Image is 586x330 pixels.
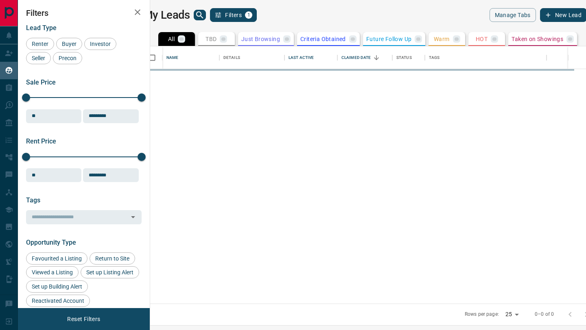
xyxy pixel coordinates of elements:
div: Set up Listing Alert [81,266,139,278]
span: Rent Price [26,137,56,145]
div: Tags [429,46,440,69]
div: Buyer [56,38,82,50]
button: Sort [371,52,382,63]
div: Renter [26,38,54,50]
div: Name [162,46,219,69]
span: Seller [29,55,48,61]
span: 1 [246,12,251,18]
p: Future Follow Up [366,36,411,42]
div: Precon [53,52,82,64]
div: Reactivated Account [26,295,90,307]
div: Name [166,46,179,69]
div: Details [223,46,240,69]
div: Status [396,46,412,69]
p: TBD [206,36,216,42]
span: Lead Type [26,24,57,32]
div: Seller [26,52,51,64]
span: Set up Listing Alert [83,269,136,276]
div: Last Active [284,46,337,69]
div: Return to Site [90,252,135,265]
span: Reactivated Account [29,297,87,304]
div: Details [219,46,284,69]
p: Taken on Showings [512,36,563,42]
div: Investor [84,38,116,50]
div: Set up Building Alert [26,280,88,293]
span: Buyer [59,41,79,47]
span: Precon [56,55,79,61]
div: Tags [425,46,547,69]
p: HOT [476,36,488,42]
div: Last Active [289,46,314,69]
div: Claimed Date [337,46,392,69]
span: Opportunity Type [26,239,76,246]
span: Set up Building Alert [29,283,85,290]
div: Favourited a Listing [26,252,87,265]
div: 25 [502,308,522,320]
p: Criteria Obtained [300,36,346,42]
h2: Filters [26,8,142,18]
span: Renter [29,41,51,47]
button: Manage Tabs [490,8,536,22]
span: Favourited a Listing [29,255,85,262]
p: Rows per page: [465,311,499,318]
p: Warm [434,36,450,42]
div: Claimed Date [341,46,371,69]
p: All [168,36,175,42]
span: Tags [26,196,40,204]
button: Filters1 [210,8,257,22]
span: Return to Site [92,255,132,262]
span: Viewed a Listing [29,269,76,276]
button: Open [127,211,139,223]
span: Investor [87,41,114,47]
span: Sale Price [26,78,56,86]
p: Just Browsing [241,36,280,42]
div: Status [392,46,425,69]
button: search button [194,10,206,20]
div: Viewed a Listing [26,266,79,278]
p: 0–0 of 0 [535,311,554,318]
h1: My Leads [143,9,190,22]
button: Reset Filters [62,312,105,326]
